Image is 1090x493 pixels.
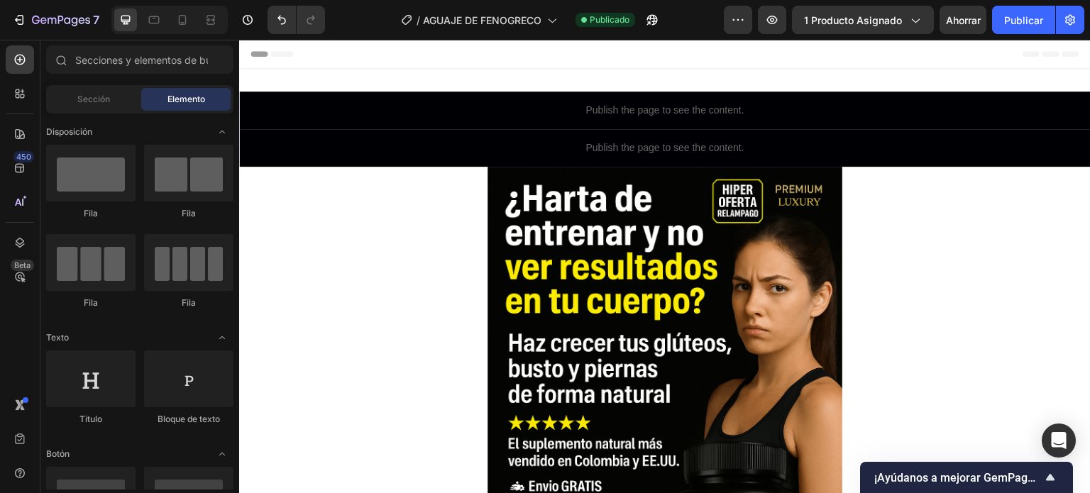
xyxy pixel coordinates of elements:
[46,332,69,343] font: Texto
[14,260,31,270] font: Beta
[6,6,106,34] button: 7
[992,6,1055,34] button: Publicar
[268,6,325,34] div: Deshacer/Rehacer
[182,208,196,218] font: Fila
[46,448,70,459] font: Botón
[46,45,233,74] input: Secciones y elementos de búsqueda
[77,94,110,104] font: Sección
[423,14,541,26] font: AGUAJE DE FENOGRECO
[211,326,233,349] span: Abrir palanca
[46,126,92,137] font: Disposición
[84,208,98,218] font: Fila
[211,443,233,465] span: Abrir palanca
[16,152,31,162] font: 450
[940,6,986,34] button: Ahorrar
[874,469,1059,486] button: Mostrar encuesta - ¡Ayúdanos a mejorar GemPages!
[182,297,196,308] font: Fila
[1004,14,1043,26] font: Publicar
[158,414,220,424] font: Bloque de texto
[84,297,98,308] font: Fila
[239,40,1090,493] iframe: Área de diseño
[804,14,902,26] font: 1 producto asignado
[167,94,205,104] font: Elemento
[874,471,1042,484] font: ¡Ayúdanos a mejorar GemPages!
[946,14,981,26] font: Ahorrar
[79,414,102,424] font: Título
[590,14,629,25] font: Publicado
[93,13,99,27] font: 7
[1042,423,1076,458] div: Abrir Intercom Messenger
[792,6,934,34] button: 1 producto asignado
[211,121,233,143] span: Abrir palanca
[417,14,420,26] font: /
